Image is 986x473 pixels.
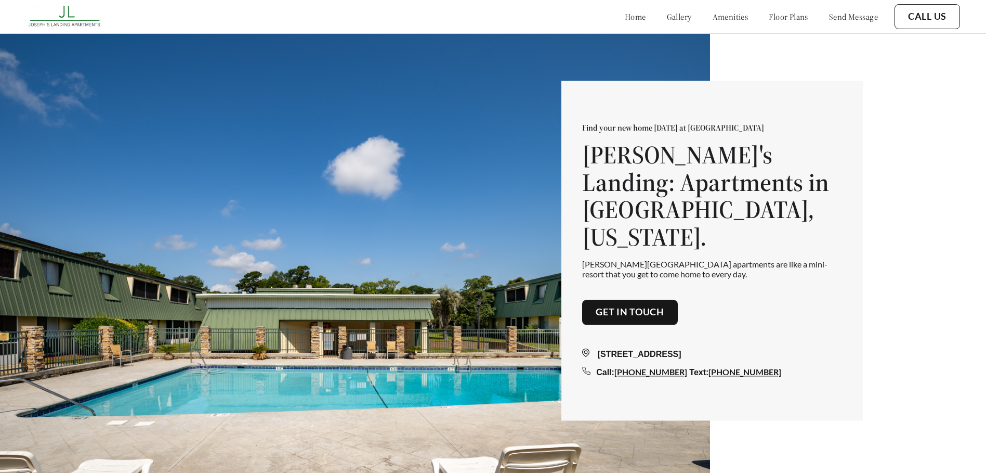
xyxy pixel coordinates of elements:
[596,307,664,318] a: Get in touch
[614,367,687,377] a: [PHONE_NUMBER]
[908,11,946,22] a: Call Us
[582,348,842,361] div: [STREET_ADDRESS]
[582,259,842,279] p: [PERSON_NAME][GEOGRAPHIC_DATA] apartments are like a mini-resort that you get to come home to eve...
[689,368,708,377] span: Text:
[625,11,646,22] a: home
[769,11,808,22] a: floor plans
[667,11,692,22] a: gallery
[713,11,748,22] a: amenities
[895,4,960,29] button: Call Us
[708,367,781,377] a: [PHONE_NUMBER]
[582,141,842,251] h1: [PERSON_NAME]'s Landing: Apartments in [GEOGRAPHIC_DATA], [US_STATE].
[582,300,678,325] button: Get in touch
[596,368,614,377] span: Call:
[829,11,878,22] a: send message
[26,3,104,31] img: Company logo
[582,122,842,133] p: Find your new home [DATE] at [GEOGRAPHIC_DATA]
